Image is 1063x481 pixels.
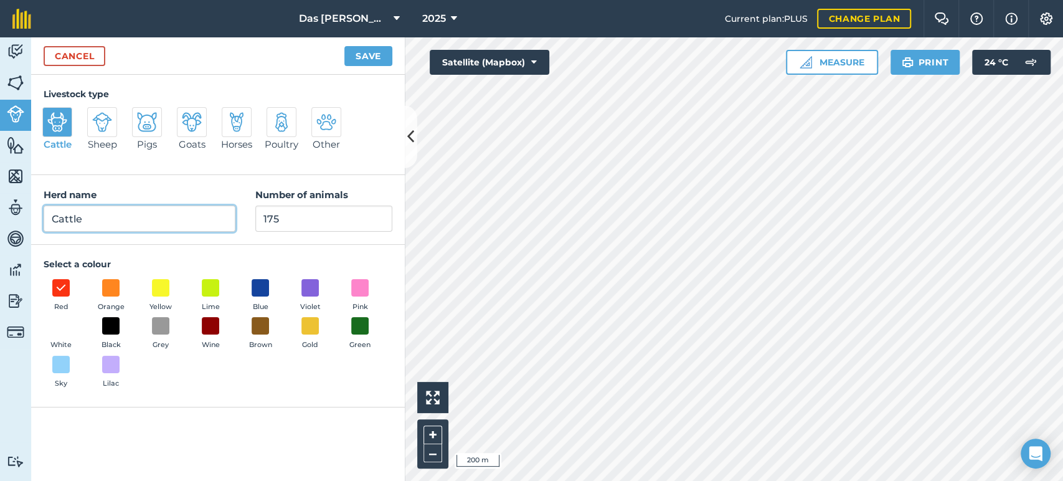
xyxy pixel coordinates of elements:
img: svg+xml;base64,PD94bWwgdmVyc2lvbj0iMS4wIiBlbmNvZGluZz0idXRmLTgiPz4KPCEtLSBHZW5lcmF0b3I6IEFkb2JlIE... [7,455,24,467]
strong: Herd name [44,189,97,201]
img: svg+xml;base64,PD94bWwgdmVyc2lvbj0iMS4wIiBlbmNvZGluZz0idXRmLTgiPz4KPCEtLSBHZW5lcmF0b3I6IEFkb2JlIE... [1018,50,1043,75]
span: Grey [153,340,169,351]
span: Sheep [88,137,117,152]
img: svg+xml;base64,PHN2ZyB4bWxucz0iaHR0cDovL3d3dy53My5vcmcvMjAwMC9zdmciIHdpZHRoPSI1NiIgaGVpZ2h0PSI2MC... [7,167,24,186]
img: svg+xml;base64,PD94bWwgdmVyc2lvbj0iMS4wIiBlbmNvZGluZz0idXRmLTgiPz4KPCEtLSBHZW5lcmF0b3I6IEFkb2JlIE... [7,42,24,61]
img: svg+xml;base64,PD94bWwgdmVyc2lvbj0iMS4wIiBlbmNvZGluZz0idXRmLTgiPz4KPCEtLSBHZW5lcmF0b3I6IEFkb2JlIE... [7,105,24,123]
span: Pigs [137,137,157,152]
img: svg+xml;base64,PD94bWwgdmVyc2lvbj0iMS4wIiBlbmNvZGluZz0idXRmLTgiPz4KPCEtLSBHZW5lcmF0b3I6IEFkb2JlIE... [137,112,157,132]
h4: Livestock type [44,87,392,101]
span: Violet [300,302,321,313]
span: Brown [249,340,272,351]
button: + [423,426,442,444]
button: Grey [143,317,178,351]
img: svg+xml;base64,PD94bWwgdmVyc2lvbj0iMS4wIiBlbmNvZGluZz0idXRmLTgiPz4KPCEtLSBHZW5lcmF0b3I6IEFkb2JlIE... [316,112,336,132]
button: Violet [293,279,328,313]
button: Blue [243,279,278,313]
span: Sky [55,378,67,389]
img: fieldmargin Logo [12,9,31,29]
button: Pink [343,279,377,313]
span: Other [313,137,340,152]
img: svg+xml;base64,PHN2ZyB4bWxucz0iaHR0cDovL3d3dy53My5vcmcvMjAwMC9zdmciIHdpZHRoPSIxOSIgaGVpZ2h0PSIyNC... [902,55,914,70]
span: Black [102,340,121,351]
button: Satellite (Mapbox) [430,50,549,75]
img: A cog icon [1039,12,1054,25]
button: Lime [193,279,228,313]
span: Cattle [44,137,72,152]
img: A question mark icon [969,12,984,25]
img: Four arrows, one pointing top left, one top right, one bottom right and the last bottom left [426,391,440,404]
span: Wine [202,340,220,351]
span: Poultry [265,137,298,152]
button: Print [891,50,960,75]
img: svg+xml;base64,PHN2ZyB4bWxucz0iaHR0cDovL3d3dy53My5vcmcvMjAwMC9zdmciIHdpZHRoPSIxNyIgaGVpZ2h0PSIxNy... [1005,11,1018,26]
img: svg+xml;base64,PHN2ZyB4bWxucz0iaHR0cDovL3d3dy53My5vcmcvMjAwMC9zdmciIHdpZHRoPSI1NiIgaGVpZ2h0PSI2MC... [7,136,24,155]
span: Green [349,340,371,351]
img: Two speech bubbles overlapping with the left bubble in the forefront [934,12,949,25]
button: Red [44,279,78,313]
button: Black [93,317,128,351]
span: Lilac [103,378,119,389]
img: svg+xml;base64,PD94bWwgdmVyc2lvbj0iMS4wIiBlbmNvZGluZz0idXRmLTgiPz4KPCEtLSBHZW5lcmF0b3I6IEFkb2JlIE... [47,112,67,132]
button: Lilac [93,356,128,389]
strong: Select a colour [44,259,111,270]
button: Orange [93,279,128,313]
span: Blue [253,302,268,313]
span: Pink [352,302,368,313]
button: Gold [293,317,328,351]
img: svg+xml;base64,PD94bWwgdmVyc2lvbj0iMS4wIiBlbmNvZGluZz0idXRmLTgiPz4KPCEtLSBHZW5lcmF0b3I6IEFkb2JlIE... [182,112,202,132]
img: svg+xml;base64,PHN2ZyB4bWxucz0iaHR0cDovL3d3dy53My5vcmcvMjAwMC9zdmciIHdpZHRoPSIxOCIgaGVpZ2h0PSIyNC... [55,280,67,295]
img: svg+xml;base64,PD94bWwgdmVyc2lvbj0iMS4wIiBlbmNvZGluZz0idXRmLTgiPz4KPCEtLSBHZW5lcmF0b3I6IEFkb2JlIE... [92,112,112,132]
img: svg+xml;base64,PHN2ZyB4bWxucz0iaHR0cDovL3d3dy53My5vcmcvMjAwMC9zdmciIHdpZHRoPSI1NiIgaGVpZ2h0PSI2MC... [7,74,24,92]
strong: Number of animals [255,189,348,201]
a: Cancel [44,46,105,66]
span: Yellow [149,302,172,313]
span: Horses [221,137,252,152]
img: svg+xml;base64,PD94bWwgdmVyc2lvbj0iMS4wIiBlbmNvZGluZz0idXRmLTgiPz4KPCEtLSBHZW5lcmF0b3I6IEFkb2JlIE... [7,198,24,217]
button: Brown [243,317,278,351]
span: Gold [302,340,318,351]
img: svg+xml;base64,PD94bWwgdmVyc2lvbj0iMS4wIiBlbmNvZGluZz0idXRmLTgiPz4KPCEtLSBHZW5lcmF0b3I6IEFkb2JlIE... [227,112,247,132]
img: svg+xml;base64,PD94bWwgdmVyc2lvbj0iMS4wIiBlbmNvZGluZz0idXRmLTgiPz4KPCEtLSBHZW5lcmF0b3I6IEFkb2JlIE... [7,229,24,248]
button: White [44,317,78,351]
img: Ruler icon [800,56,812,69]
span: 24 ° C [985,50,1008,75]
span: Current plan : PLUS [724,12,807,26]
button: Wine [193,317,228,351]
div: Open Intercom Messenger [1021,439,1051,469]
span: Orange [98,302,125,313]
button: Measure [786,50,878,75]
img: svg+xml;base64,PD94bWwgdmVyc2lvbj0iMS4wIiBlbmNvZGluZz0idXRmLTgiPz4KPCEtLSBHZW5lcmF0b3I6IEFkb2JlIE... [7,260,24,279]
span: 2025 [422,11,446,26]
img: svg+xml;base64,PD94bWwgdmVyc2lvbj0iMS4wIiBlbmNvZGluZz0idXRmLTgiPz4KPCEtLSBHZW5lcmF0b3I6IEFkb2JlIE... [7,292,24,310]
img: svg+xml;base64,PD94bWwgdmVyc2lvbj0iMS4wIiBlbmNvZGluZz0idXRmLTgiPz4KPCEtLSBHZW5lcmF0b3I6IEFkb2JlIE... [272,112,291,132]
button: Save [344,46,392,66]
span: White [50,340,72,351]
button: – [423,444,442,462]
button: Green [343,317,377,351]
button: Yellow [143,279,178,313]
a: Change plan [817,9,911,29]
span: Red [54,302,69,313]
span: Goats [179,137,206,152]
span: Lime [202,302,220,313]
img: svg+xml;base64,PD94bWwgdmVyc2lvbj0iMS4wIiBlbmNvZGluZz0idXRmLTgiPz4KPCEtLSBHZW5lcmF0b3I6IEFkb2JlIE... [7,323,24,341]
button: Sky [44,356,78,389]
button: 24 °C [972,50,1051,75]
span: Das [PERSON_NAME] [299,11,389,26]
